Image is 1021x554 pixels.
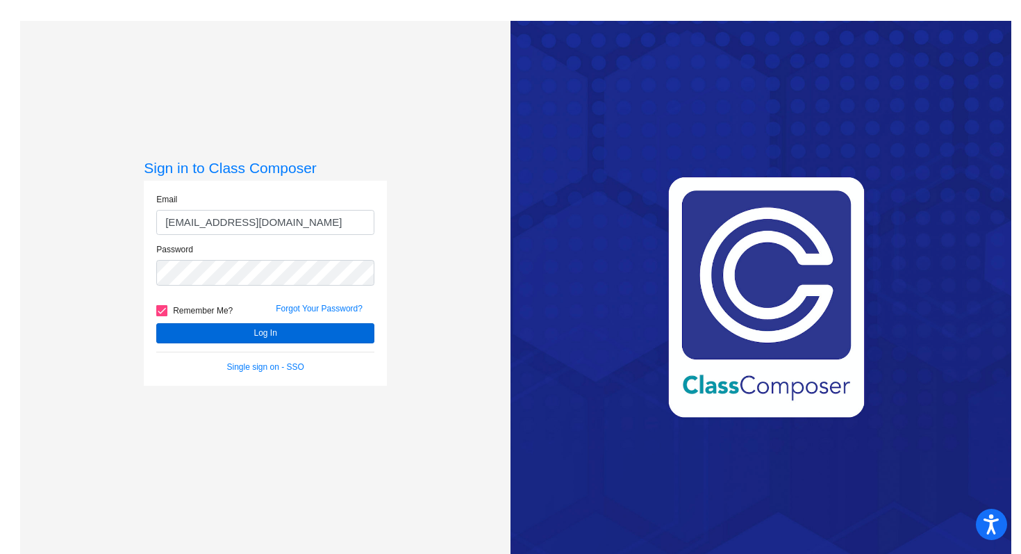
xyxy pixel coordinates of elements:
a: Forgot Your Password? [276,304,363,313]
h3: Sign in to Class Composer [144,159,387,177]
label: Password [156,243,193,256]
span: Remember Me? [173,302,233,319]
a: Single sign on - SSO [227,362,304,372]
button: Log In [156,323,374,343]
label: Email [156,193,177,206]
